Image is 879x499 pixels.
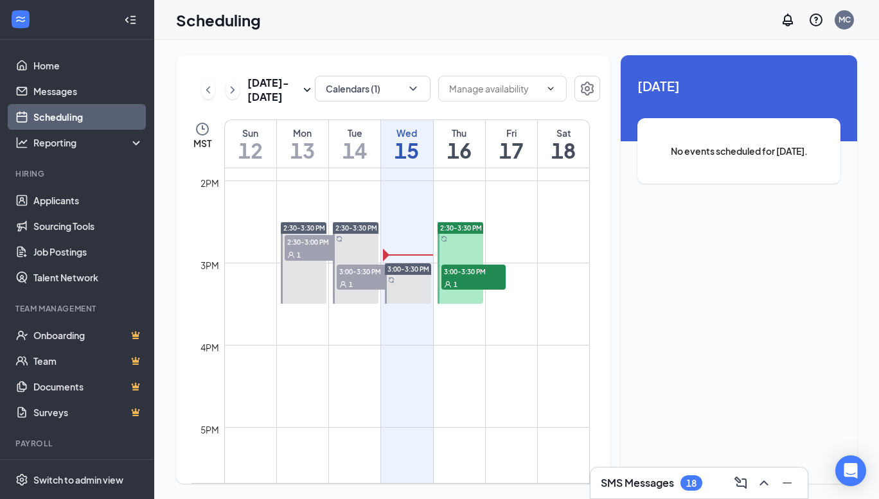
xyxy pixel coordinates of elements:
[486,120,537,168] a: October 17, 2025
[176,9,261,31] h1: Scheduling
[441,265,506,277] span: 3:00-3:30 PM
[33,104,143,130] a: Scheduling
[349,280,353,289] span: 1
[637,76,840,96] span: [DATE]
[444,281,452,288] svg: User
[33,348,143,374] a: TeamCrown
[226,80,240,100] button: ChevronRight
[33,265,143,290] a: Talent Network
[449,82,540,96] input: Manage availability
[15,438,141,449] div: Payroll
[388,277,395,283] svg: Sync
[574,76,600,101] button: Settings
[839,14,851,25] div: MC
[287,251,295,259] svg: User
[15,136,28,149] svg: Analysis
[538,120,589,168] a: October 18, 2025
[580,81,595,96] svg: Settings
[33,136,144,149] div: Reporting
[33,78,143,104] a: Messages
[434,120,485,168] a: October 16, 2025
[434,139,485,161] h1: 16
[546,83,556,94] svg: ChevronDown
[277,127,328,139] div: Mon
[198,340,222,355] div: 4pm
[381,127,432,139] div: Wed
[124,13,137,26] svg: Collapse
[33,239,143,265] a: Job Postings
[225,127,276,139] div: Sun
[779,475,795,491] svg: Minimize
[14,13,27,26] svg: WorkstreamLogo
[329,120,380,168] a: October 14, 2025
[387,265,429,274] span: 3:00-3:30 PM
[283,223,325,232] span: 2:30-3:30 PM
[33,53,143,78] a: Home
[538,127,589,139] div: Sat
[193,137,211,150] span: MST
[339,281,347,288] svg: User
[486,127,537,139] div: Fri
[33,374,143,399] a: DocumentsCrown
[441,236,447,242] svg: Sync
[337,265,401,277] span: 3:00-3:30 PM
[440,223,482,232] span: 2:30-3:30 PM
[336,236,342,242] svg: Sync
[601,476,674,490] h3: SMS Messages
[754,473,774,493] button: ChevronUp
[33,188,143,213] a: Applicants
[315,76,431,101] button: Calendars (1)ChevronDown
[33,473,123,486] div: Switch to admin view
[731,473,751,493] button: ComposeMessage
[381,139,432,161] h1: 15
[33,213,143,239] a: Sourcing Tools
[663,144,815,158] span: No events scheduled for [DATE].
[225,139,276,161] h1: 12
[15,473,28,486] svg: Settings
[226,82,239,98] svg: ChevronRight
[329,127,380,139] div: Tue
[225,120,276,168] a: October 12, 2025
[335,223,377,232] span: 2:30-3:30 PM
[247,76,299,104] h3: [DATE] - [DATE]
[780,12,795,28] svg: Notifications
[299,82,315,98] svg: SmallChevronDown
[201,80,215,100] button: ChevronLeft
[15,303,141,314] div: Team Management
[777,473,797,493] button: Minimize
[835,455,866,486] div: Open Intercom Messenger
[454,280,457,289] span: 1
[15,168,141,179] div: Hiring
[329,139,380,161] h1: 14
[33,457,143,483] a: PayrollCrown
[486,139,537,161] h1: 17
[297,250,301,259] span: 1
[33,322,143,348] a: OnboardingCrown
[195,121,210,137] svg: Clock
[33,399,143,425] a: SurveysCrown
[434,127,485,139] div: Thu
[277,120,328,168] a: October 13, 2025
[277,139,328,161] h1: 13
[198,423,222,437] div: 5pm
[756,475,772,491] svg: ChevronUp
[198,258,222,272] div: 3pm
[733,475,749,491] svg: ComposeMessage
[285,235,349,248] span: 2:30-3:00 PM
[198,176,222,190] div: 2pm
[686,478,697,489] div: 18
[538,139,589,161] h1: 18
[381,120,432,168] a: October 15, 2025
[202,82,215,98] svg: ChevronLeft
[808,12,824,28] svg: QuestionInfo
[574,76,600,104] a: Settings
[407,82,420,95] svg: ChevronDown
